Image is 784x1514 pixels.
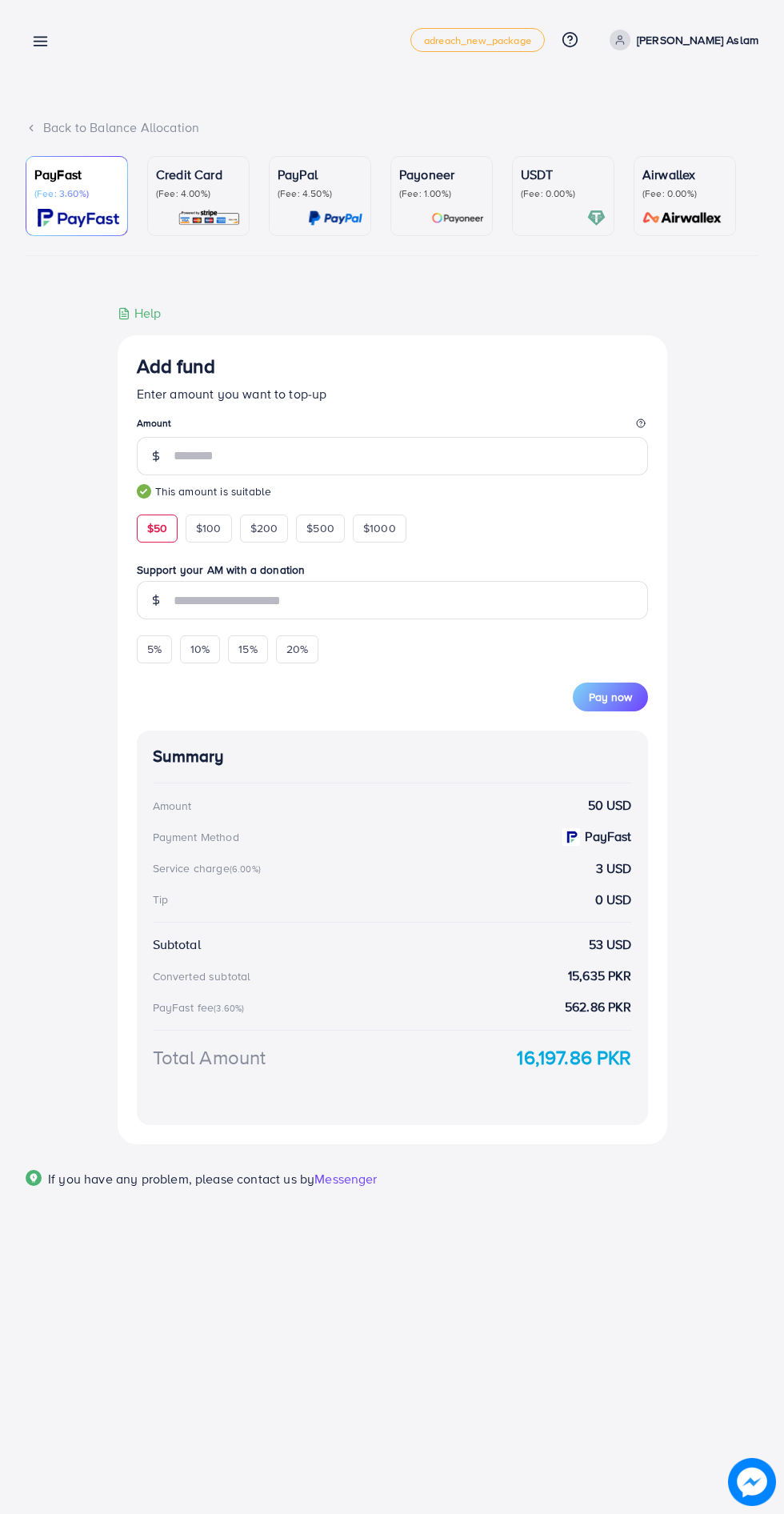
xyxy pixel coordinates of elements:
[137,416,648,436] legend: Amount
[589,935,632,954] strong: 53 USD
[399,187,484,200] p: (Fee: 1.00%)
[147,520,167,536] span: $50
[595,891,632,909] strong: 0 USD
[196,520,222,536] span: $100
[153,968,251,984] div: Converted subtotal
[238,641,257,657] span: 15%
[517,1043,631,1071] strong: 16,197.86 PKR
[314,1170,377,1188] span: Messenger
[156,165,241,184] p: Credit Card
[306,520,334,536] span: $500
[424,35,531,46] span: adreach_new_package
[399,165,484,184] p: Payoneer
[638,209,727,227] img: card
[137,384,648,403] p: Enter amount you want to top-up
[642,187,727,200] p: (Fee: 0.00%)
[34,187,119,200] p: (Fee: 3.60%)
[521,187,606,200] p: (Fee: 0.00%)
[48,1170,314,1188] span: If you have any problem, please contact us by
[137,562,648,578] label: Support your AM with a donation
[585,827,631,846] strong: PayFast
[565,998,632,1016] strong: 562.86 PKR
[286,641,308,657] span: 20%
[589,689,632,705] span: Pay now
[521,165,606,184] p: USDT
[588,796,632,815] strong: 50 USD
[410,28,545,52] a: adreach_new_package
[214,1002,244,1015] small: (3.60%)
[431,209,484,227] img: card
[230,863,261,875] small: (6.00%)
[156,187,241,200] p: (Fee: 4.00%)
[153,860,266,876] div: Service charge
[562,828,580,846] img: payment
[596,859,632,878] strong: 3 USD
[190,641,210,657] span: 10%
[137,483,648,499] small: This amount is suitable
[38,209,119,227] img: card
[587,209,606,227] img: card
[26,118,758,137] div: Back to Balance Allocation
[34,165,119,184] p: PayFast
[278,165,362,184] p: PayPal
[153,891,168,907] div: Tip
[153,747,632,767] h4: Summary
[642,165,727,184] p: Airwallex
[137,354,215,378] h3: Add fund
[147,641,162,657] span: 5%
[118,304,162,322] div: Help
[153,829,239,845] div: Payment Method
[568,967,632,985] strong: 15,635 PKR
[603,30,758,50] a: [PERSON_NAME] Aslam
[250,520,278,536] span: $200
[308,209,362,227] img: card
[153,1043,266,1071] div: Total Amount
[729,1459,775,1505] img: image
[178,209,241,227] img: card
[137,484,151,499] img: guide
[153,999,250,1015] div: PayFast fee
[278,187,362,200] p: (Fee: 4.50%)
[363,520,396,536] span: $1000
[153,798,192,814] div: Amount
[153,935,201,954] div: Subtotal
[637,30,758,50] p: [PERSON_NAME] Aslam
[573,683,648,711] button: Pay now
[26,1170,42,1186] img: Popup guide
